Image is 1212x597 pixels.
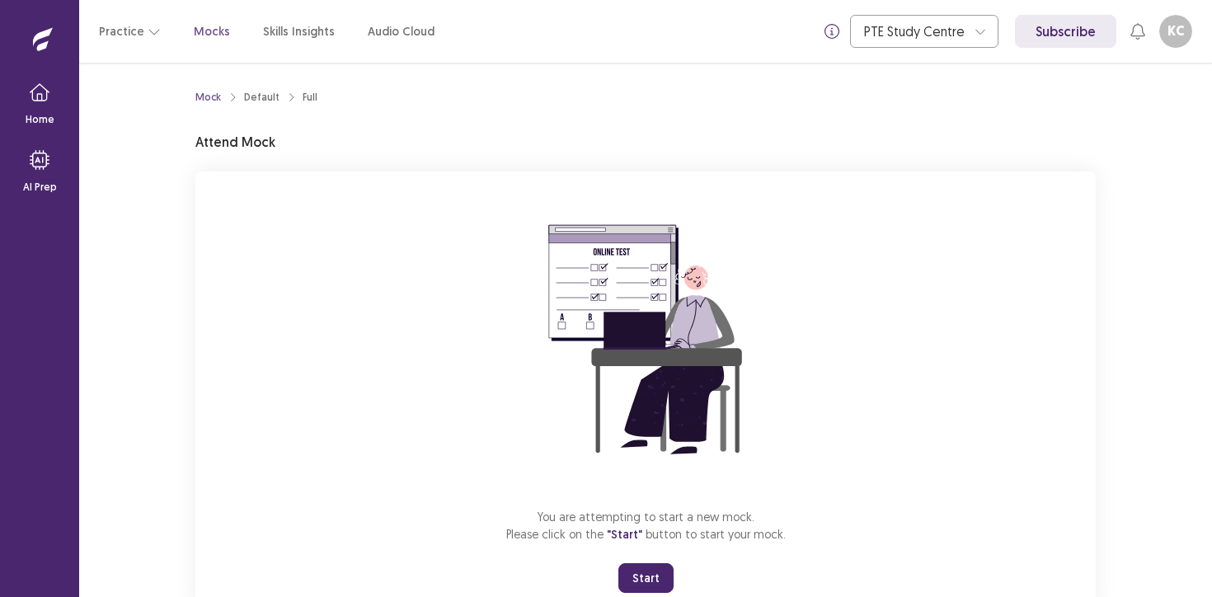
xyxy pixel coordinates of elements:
[23,180,57,195] p: AI Prep
[99,16,161,46] button: Practice
[244,90,280,105] div: Default
[195,90,221,105] a: Mock
[194,23,230,40] a: Mocks
[303,90,317,105] div: Full
[817,16,847,46] button: info
[618,563,674,593] button: Start
[195,90,317,105] nav: breadcrumb
[506,508,786,543] p: You are attempting to start a new mock. Please click on the button to start your mock.
[607,527,642,542] span: "Start"
[497,191,794,488] img: attend-mock
[1159,15,1192,48] button: KC
[368,23,435,40] a: Audio Cloud
[26,112,54,127] p: Home
[195,132,275,152] p: Attend Mock
[263,23,335,40] a: Skills Insights
[864,16,966,47] div: PTE Study Centre
[1015,15,1116,48] a: Subscribe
